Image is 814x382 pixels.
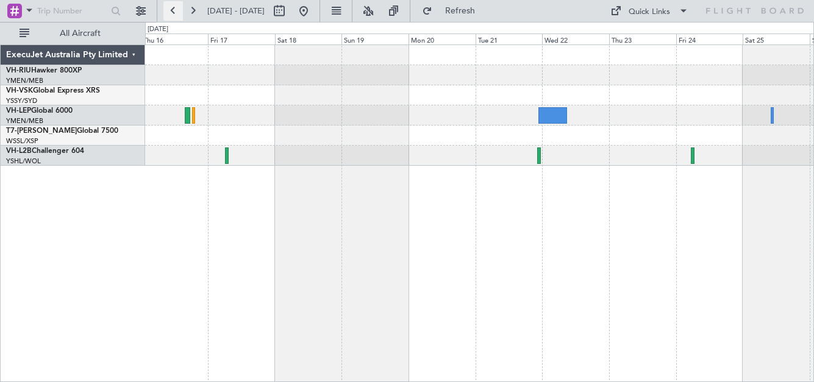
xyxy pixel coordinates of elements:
[141,34,208,44] div: Thu 16
[6,76,43,85] a: YMEN/MEB
[207,5,265,16] span: [DATE] - [DATE]
[6,127,118,135] a: T7-[PERSON_NAME]Global 7500
[6,107,31,115] span: VH-LEP
[148,24,168,35] div: [DATE]
[37,2,107,20] input: Trip Number
[604,1,694,21] button: Quick Links
[275,34,342,44] div: Sat 18
[6,67,82,74] a: VH-RIUHawker 800XP
[6,96,37,105] a: YSSY/SYD
[6,67,31,74] span: VH-RIU
[6,136,38,146] a: WSSL/XSP
[743,34,810,44] div: Sat 25
[6,127,77,135] span: T7-[PERSON_NAME]
[676,34,743,44] div: Fri 24
[6,87,33,94] span: VH-VSK
[6,157,41,166] a: YSHL/WOL
[32,29,129,38] span: All Aircraft
[629,6,670,18] div: Quick Links
[6,87,100,94] a: VH-VSKGlobal Express XRS
[6,107,73,115] a: VH-LEPGlobal 6000
[341,34,409,44] div: Sun 19
[542,34,609,44] div: Wed 22
[13,24,132,43] button: All Aircraft
[416,1,490,21] button: Refresh
[208,34,275,44] div: Fri 17
[409,34,476,44] div: Mon 20
[6,147,84,155] a: VH-L2BChallenger 604
[609,34,676,44] div: Thu 23
[6,147,32,155] span: VH-L2B
[476,34,543,44] div: Tue 21
[435,7,486,15] span: Refresh
[6,116,43,126] a: YMEN/MEB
